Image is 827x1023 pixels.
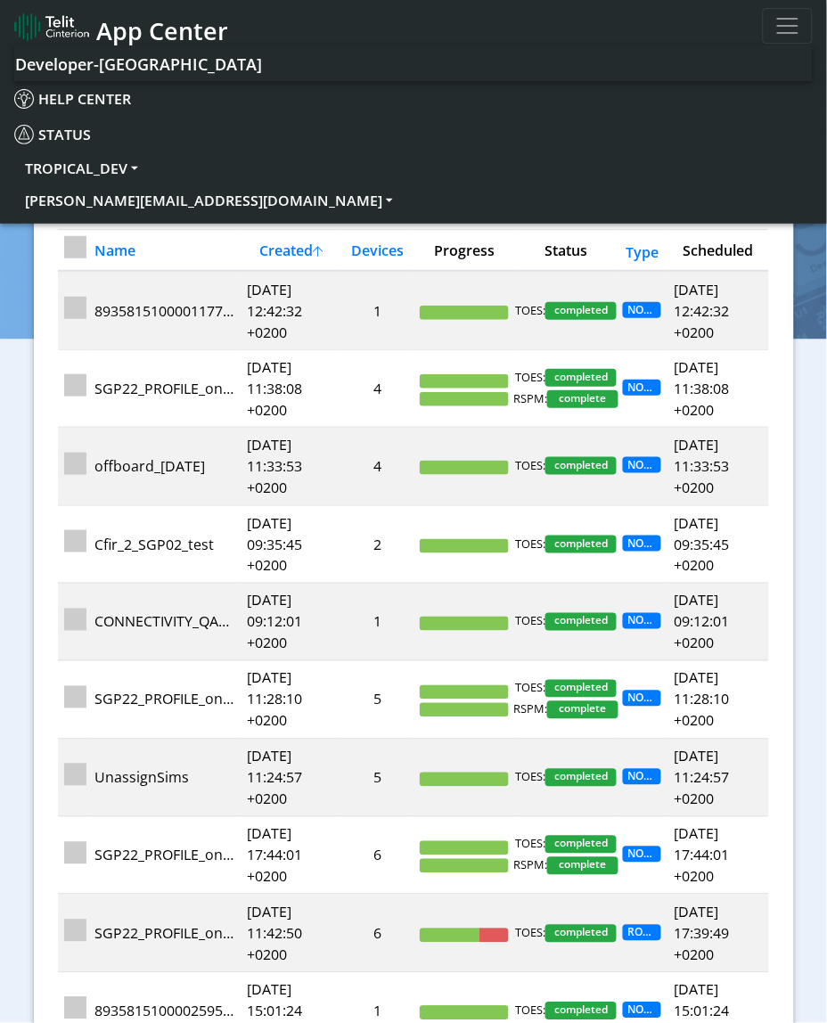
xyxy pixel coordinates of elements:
th: Status [515,230,617,272]
td: [DATE] 17:44:01 +0200 [241,817,342,895]
th: Devices [342,230,413,272]
span: completed [545,457,617,475]
span: NORMAL [623,769,661,785]
span: completed [545,836,617,854]
span: completed [545,302,617,320]
span: [DATE] 11:38:08 +0200 [674,357,729,420]
span: NORMAL [623,457,661,473]
span: TOES: [515,925,545,943]
span: TOES: [515,769,545,787]
span: completed [545,1003,617,1020]
div: UnassignSims [94,767,234,789]
td: [DATE] 12:42:32 +0200 [241,271,342,349]
span: RSPM: [513,701,547,719]
span: TOES: [515,536,545,553]
td: [DATE] 11:38:08 +0200 [241,349,342,427]
div: offboard_[DATE] [94,455,234,477]
div: CONNECTIVITY_QATEST test SIM [94,611,234,633]
span: NORMAL [623,302,661,318]
span: NORMAL [623,380,661,396]
span: [DATE] 11:28:10 +0200 [674,668,729,731]
span: Developer-[GEOGRAPHIC_DATA] [15,53,262,75]
span: RSPM: [513,857,547,875]
td: 5 [342,739,413,816]
th: Scheduled [667,230,769,272]
span: NORMAL [623,613,661,629]
span: TOES: [515,613,545,631]
span: [DATE] 17:44:01 +0200 [674,824,729,887]
span: App Center [96,14,228,47]
div: SGP22_PROFILE_onboardprofiles0209 [94,689,234,710]
img: knowledge.svg [14,89,34,109]
div: 89358151000025952790 [94,1001,234,1022]
span: completed [545,925,617,943]
span: completed [545,769,617,787]
span: completed [545,613,617,631]
td: 6 [342,895,413,972]
span: [DATE] 09:12:01 +0200 [674,591,729,653]
span: complete [547,390,618,408]
span: TOES: [515,302,545,320]
div: SGP22_PROFILE_onboard-BulkProfiles-[DATE] [94,923,234,945]
span: TOES: [515,836,545,854]
td: [DATE] 09:12:01 +0200 [241,583,342,660]
div: SGP22_PROFILE_onboard-BulkProfiles-[DATE] [94,845,234,866]
th: Name [88,230,241,272]
td: [DATE] 09:35:45 +0200 [241,505,342,583]
span: complete [547,701,618,719]
span: TOES: [515,457,545,475]
span: TOES: [515,369,545,387]
th: Type [617,230,667,272]
div: SGP22_PROFILE_onboard-4Profiles [94,378,234,399]
span: [DATE] 09:35:45 +0200 [674,513,729,576]
th: Progress [413,230,515,272]
td: 4 [342,428,413,505]
td: 5 [342,661,413,739]
span: ROLLBACK [623,925,661,941]
div: 89358151000011773697_ATT_TLT [94,300,234,322]
span: NORMAL [623,691,661,707]
td: 4 [342,349,413,427]
span: completed [545,680,617,698]
td: 1 [342,271,413,349]
a: Your current platform instance [14,45,261,81]
button: Toggle navigation [763,8,813,44]
span: complete [547,857,618,875]
span: Help center [14,89,131,109]
span: [DATE] 11:24:57 +0200 [674,747,729,809]
button: TROPICAL_DEV [14,152,149,184]
img: logo-telit-cinterion-gw-new.png [14,12,89,41]
span: [DATE] 11:33:53 +0200 [674,435,729,497]
th: Created [241,230,342,272]
a: Help center [14,81,813,117]
td: [DATE] 11:33:53 +0200 [241,428,342,505]
span: completed [545,369,617,387]
span: Status [14,125,91,144]
span: completed [545,536,617,553]
span: TOES: [515,1003,545,1020]
span: NORMAL [623,536,661,552]
span: [DATE] 17:39:49 +0200 [674,903,729,965]
span: RSPM: [513,390,547,408]
span: NORMAL [623,1003,661,1019]
span: TOES: [515,680,545,698]
td: [DATE] 11:28:10 +0200 [241,661,342,739]
img: status.svg [14,125,34,144]
span: NORMAL [623,847,661,863]
a: Status [14,117,813,152]
a: App Center [14,7,225,45]
td: 1 [342,583,413,660]
td: 2 [342,505,413,583]
td: [DATE] 11:24:57 +0200 [241,739,342,816]
td: 6 [342,817,413,895]
div: Cfir_2_SGP02_test [94,534,234,555]
button: [PERSON_NAME][EMAIL_ADDRESS][DOMAIN_NAME] [14,184,404,217]
span: [DATE] 12:42:32 +0200 [674,280,729,342]
td: [DATE] 11:42:50 +0200 [241,895,342,972]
